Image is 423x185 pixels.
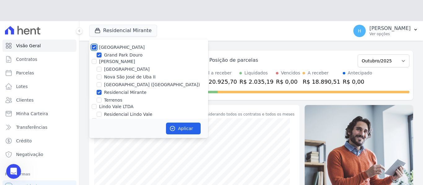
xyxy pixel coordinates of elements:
a: Minha Carteira [2,107,76,120]
p: Ver opções [369,32,411,36]
div: Plataformas [5,170,74,178]
label: Residencial Lindo Vale [104,111,152,118]
div: R$ 0,00 [343,78,372,86]
span: Clientes [16,97,33,103]
button: Residencial Mirante [89,25,157,36]
div: Total a receber [199,70,237,76]
label: Residencial Mirante [104,89,146,96]
a: Negativação [2,148,76,161]
div: R$ 2.035,19 [239,78,273,86]
a: Parcelas [2,67,76,79]
label: RDR Engenharia [99,118,134,123]
span: Parcelas [16,70,34,76]
span: H [358,29,361,33]
div: R$ 18.890,51 [303,78,340,86]
p: [PERSON_NAME] [369,25,411,32]
span: Transferências [16,124,47,130]
label: [GEOGRAPHIC_DATA] [99,45,145,50]
div: R$ 20.925,70 [199,78,237,86]
button: Aplicar [166,123,201,134]
div: Liquidados [244,70,268,76]
span: Minha Carteira [16,111,48,117]
label: [GEOGRAPHIC_DATA] [104,66,150,73]
a: Lotes [2,80,76,93]
span: Contratos [16,56,37,62]
span: Visão Geral [16,43,41,49]
a: Contratos [2,53,76,65]
label: [GEOGRAPHIC_DATA] ([GEOGRAPHIC_DATA]) [104,82,200,88]
div: Antecipado [348,70,372,76]
button: H [PERSON_NAME] Ver opções [348,22,423,40]
label: [PERSON_NAME] [99,59,135,64]
span: Crédito [16,138,32,144]
div: Vencidos [281,70,300,76]
label: Grand Park Douro [104,52,142,58]
a: Clientes [2,94,76,106]
span: Negativação [16,151,43,158]
iframe: Intercom live chat [6,164,21,179]
label: Lindo Vale LTDA [99,104,133,109]
div: A receber [307,70,329,76]
a: Transferências [2,121,76,133]
div: R$ 0,00 [276,78,300,86]
label: Nova São José de Uba II [104,74,155,80]
a: Crédito [2,135,76,147]
label: Terrenos [104,97,122,103]
div: Posição de parcelas [209,57,258,64]
div: Considerando todos os contratos e todos os meses [200,111,294,117]
a: Visão Geral [2,40,76,52]
span: Lotes [16,83,28,90]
